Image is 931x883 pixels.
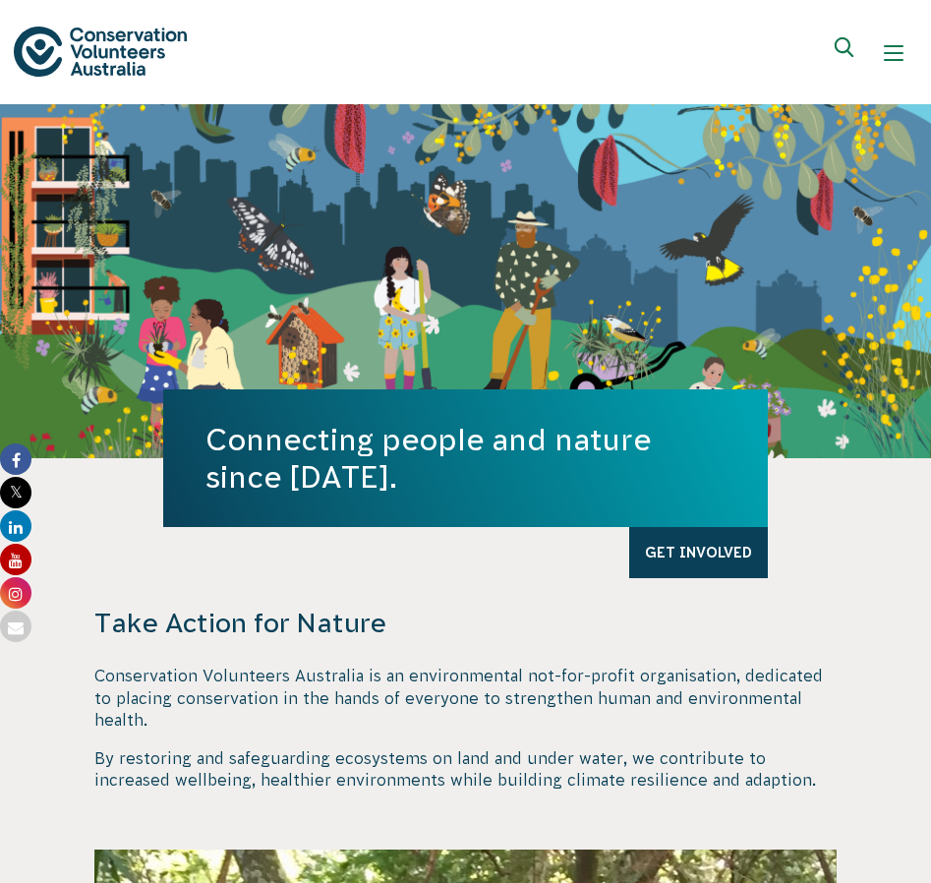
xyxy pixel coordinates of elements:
p: Conservation Volunteers Australia is an environmental not-for-profit organisation, dedicated to p... [94,665,837,731]
button: Show mobile navigation menu [870,29,917,77]
img: logo.svg [14,27,187,77]
p: By restoring and safeguarding ecosystems on land and under water, we contribute to increased well... [94,747,837,792]
a: Get Involved [629,527,768,578]
span: Expand search box [835,37,859,69]
button: Expand search box Close search box [823,29,870,77]
h1: Connecting people and nature since [DATE]. [205,421,726,496]
h4: Take Action for Nature [94,606,837,640]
